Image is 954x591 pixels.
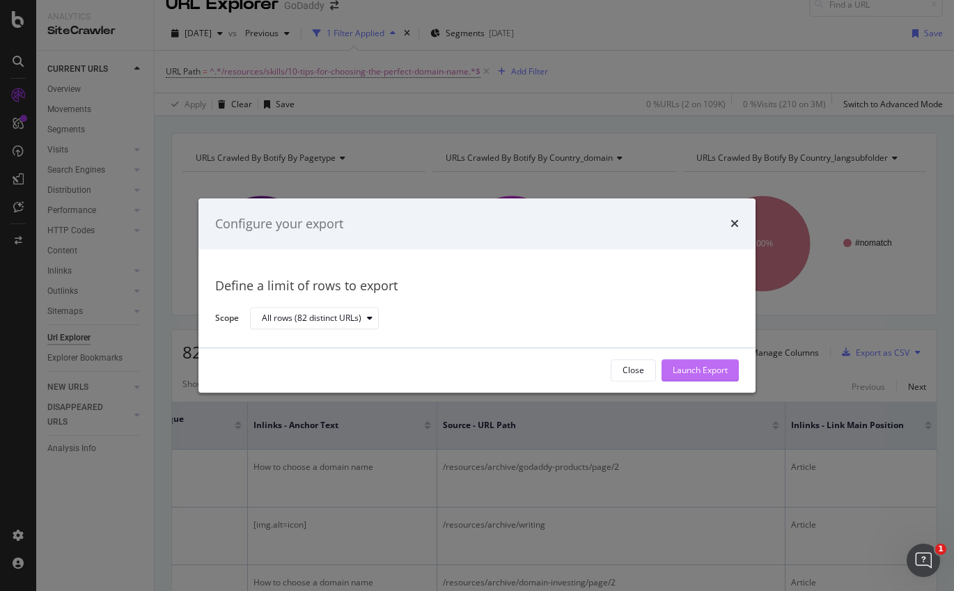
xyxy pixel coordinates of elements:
button: All rows (82 distinct URLs) [250,308,379,330]
button: Close [611,359,656,381]
button: Launch Export [662,359,739,381]
div: Configure your export [215,215,343,233]
div: All rows (82 distinct URLs) [262,315,361,323]
label: Scope [215,312,239,327]
div: Define a limit of rows to export [215,278,739,296]
div: Launch Export [673,365,728,377]
div: modal [198,198,756,393]
span: 1 [935,544,946,555]
div: Close [623,365,644,377]
div: times [730,215,739,233]
iframe: Intercom live chat [907,544,940,577]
